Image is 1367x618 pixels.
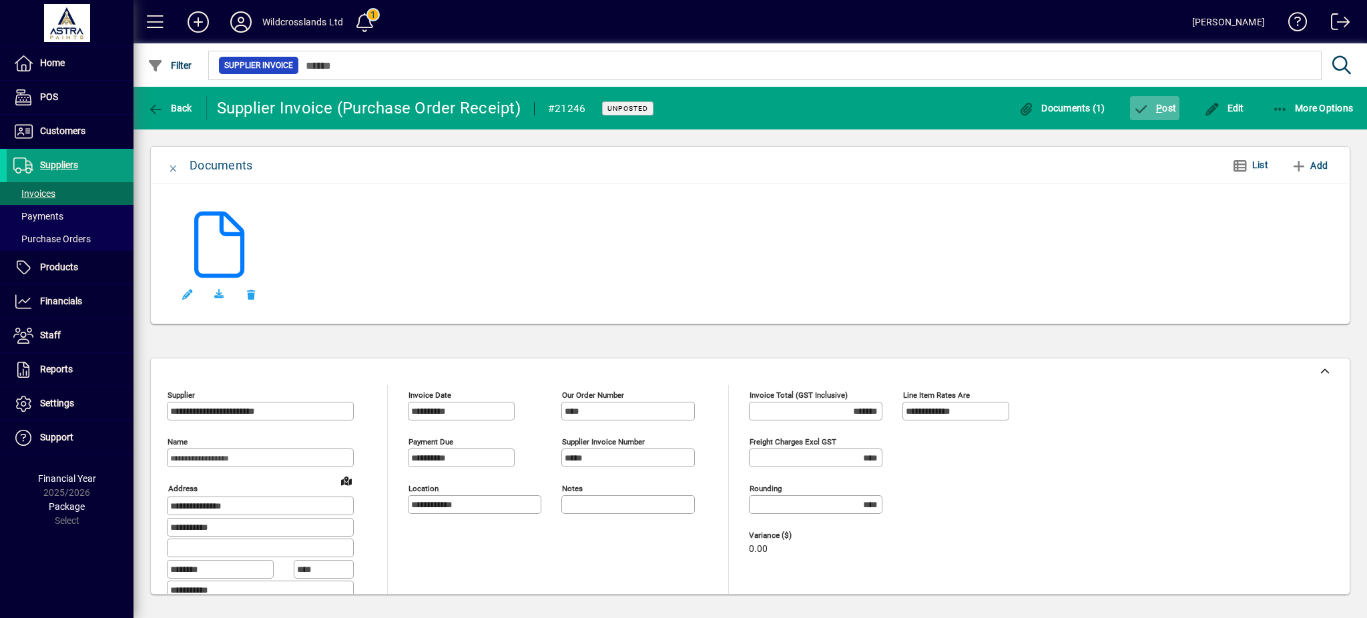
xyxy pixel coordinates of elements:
[40,91,58,102] span: POS
[749,544,768,555] span: 0.00
[750,484,782,493] mat-label: Rounding
[1286,153,1333,178] button: Add
[7,319,133,352] a: Staff
[408,484,439,493] mat-label: Location
[562,484,583,493] mat-label: Notes
[7,228,133,250] a: Purchase Orders
[144,53,196,77] button: Filter
[336,470,357,491] a: View on map
[1221,153,1279,178] button: List
[7,353,133,386] a: Reports
[7,115,133,148] a: Customers
[171,278,203,310] button: Edit
[7,81,133,114] a: POS
[1269,96,1357,120] button: More Options
[40,364,73,374] span: Reports
[40,398,74,408] span: Settings
[903,390,970,400] mat-label: Line item rates are
[1156,103,1162,113] span: P
[40,432,73,442] span: Support
[168,437,188,446] mat-label: Name
[750,437,836,446] mat-label: Freight charges excl GST
[750,390,848,400] mat-label: Invoice Total (GST inclusive)
[220,10,262,34] button: Profile
[1321,3,1350,46] a: Logout
[1192,11,1265,33] div: [PERSON_NAME]
[7,251,133,284] a: Products
[49,501,85,512] span: Package
[1252,160,1268,170] span: List
[158,149,190,182] button: Close
[203,278,235,310] a: Download
[168,390,195,400] mat-label: Supplier
[262,11,343,33] div: Wildcrosslands Ltd
[144,96,196,120] button: Back
[1133,103,1177,113] span: ost
[40,330,61,340] span: Staff
[224,59,293,72] span: Supplier Invoice
[548,98,586,119] div: #21246
[133,96,207,120] app-page-header-button: Back
[1130,96,1180,120] button: Post
[1291,155,1328,176] span: Add
[13,211,63,222] span: Payments
[7,421,133,454] a: Support
[217,97,521,119] div: Supplier Invoice (Purchase Order Receipt)
[562,390,624,400] mat-label: Our order number
[177,10,220,34] button: Add
[607,104,648,113] span: Unposted
[38,473,96,484] span: Financial Year
[7,47,133,80] a: Home
[40,57,65,68] span: Home
[40,160,78,170] span: Suppliers
[1278,3,1308,46] a: Knowledge Base
[749,531,829,540] span: Variance ($)
[40,125,85,136] span: Customers
[40,296,82,306] span: Financials
[7,285,133,318] a: Financials
[7,387,133,420] a: Settings
[235,278,267,310] button: Remove
[408,390,451,400] mat-label: Invoice date
[148,60,192,71] span: Filter
[7,205,133,228] a: Payments
[148,103,192,113] span: Back
[1019,103,1105,113] span: Documents (1)
[13,188,55,199] span: Invoices
[40,262,78,272] span: Products
[7,182,133,205] a: Invoices
[1015,96,1109,120] button: Documents (1)
[1201,96,1248,120] button: Edit
[13,234,91,244] span: Purchase Orders
[1272,103,1354,113] span: More Options
[1204,103,1244,113] span: Edit
[408,437,453,446] mat-label: Payment due
[562,437,645,446] mat-label: Supplier invoice number
[190,155,252,176] div: Documents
